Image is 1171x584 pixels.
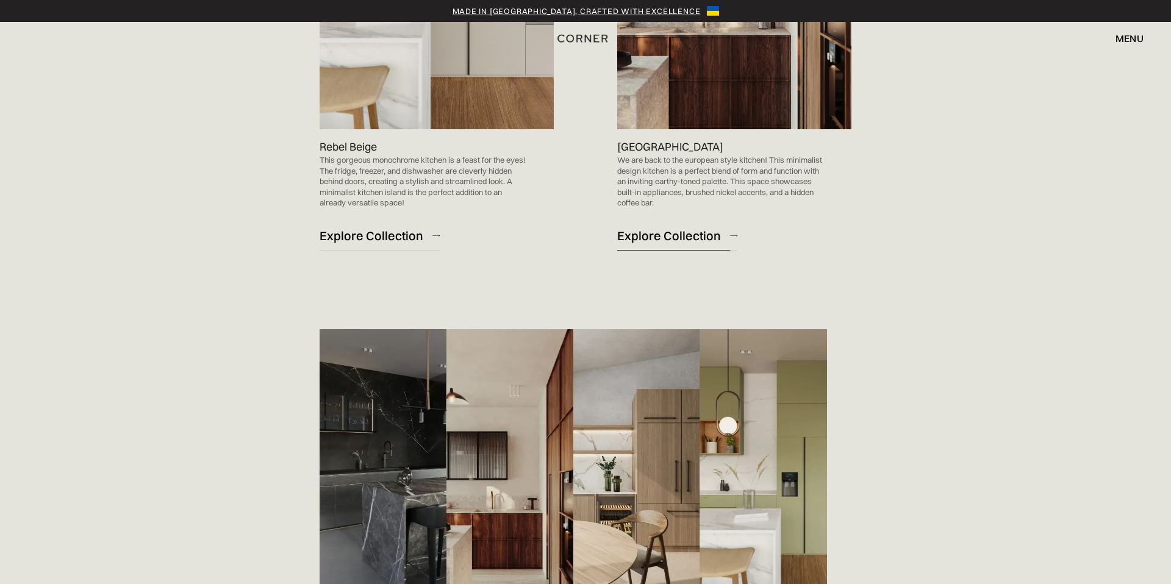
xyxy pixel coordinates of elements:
div: menu [1115,34,1144,43]
a: Explore Collection [320,221,440,251]
p: Rebel Beige [320,138,377,155]
a: Explore Collection [617,221,737,251]
a: home [542,30,629,46]
p: [GEOGRAPHIC_DATA] [617,138,723,155]
p: This gorgeous monochrome kitchen is a feast for the eyes! The fridge, freezer, and dishwasher are... [320,155,529,208]
div: Explore Collection [617,227,721,244]
div: menu [1103,28,1144,49]
a: Made in [GEOGRAPHIC_DATA], crafted with excellence [453,5,701,17]
div: Explore Collection [320,227,423,244]
p: We are back to the european style kitchen! This minimalist design kitchen is a perfect blend of f... [617,155,827,208]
